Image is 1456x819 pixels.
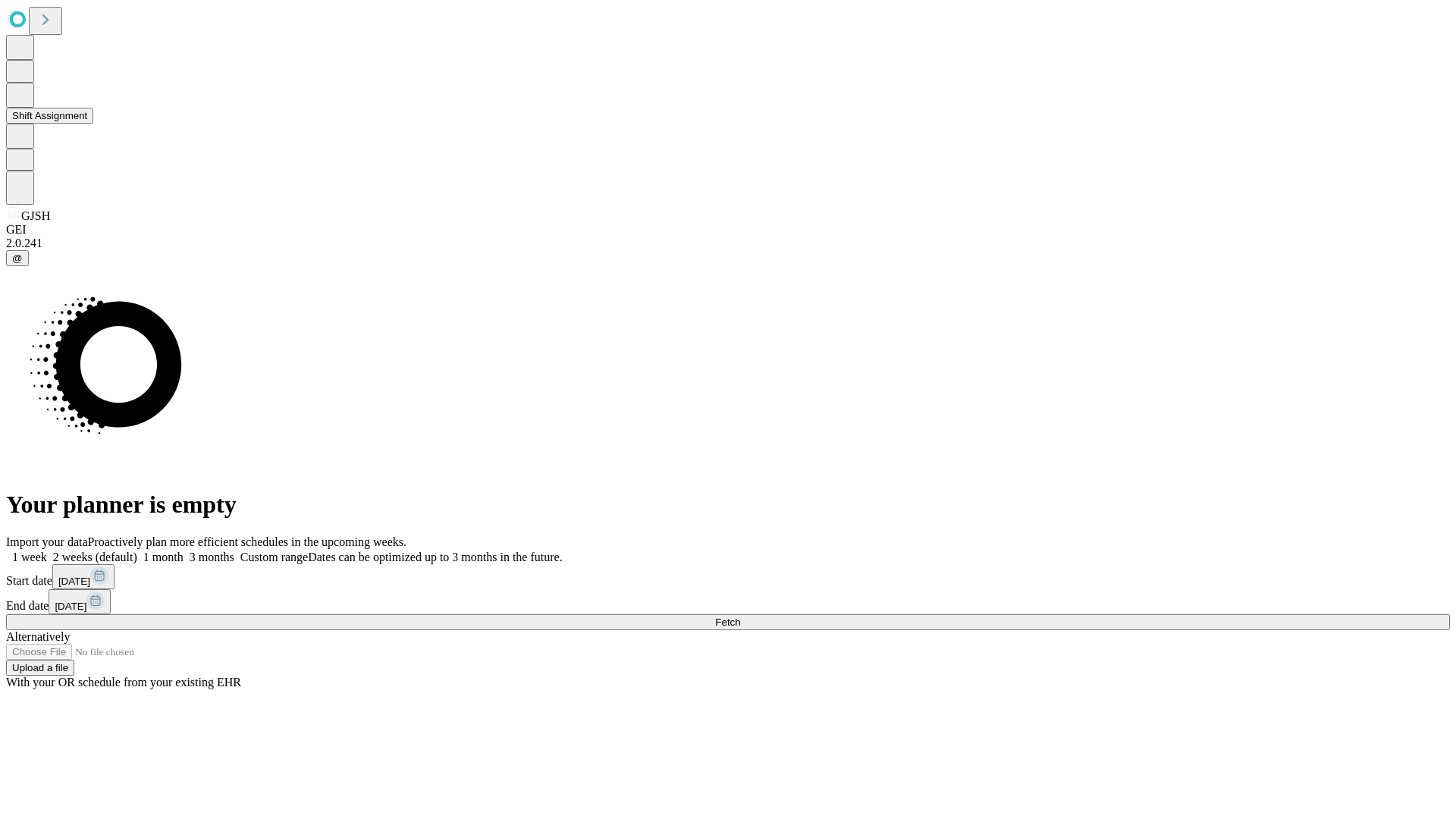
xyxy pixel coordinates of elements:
[53,551,137,563] span: 2 weeks (default)
[6,676,241,689] span: With your OR schedule from your existing EHR
[6,223,1450,237] div: GEI
[12,551,47,563] span: 1 week
[6,250,29,266] button: @
[21,209,50,222] span: GJSH
[6,589,1450,614] div: End date
[6,237,1450,250] div: 2.0.241
[308,551,562,563] span: Dates can be optimized up to 3 months in the future.
[55,601,86,612] span: [DATE]
[49,589,111,614] button: [DATE]
[88,535,406,548] span: Proactively plan more efficient schedules in the upcoming weeks.
[240,551,308,563] span: Custom range
[190,551,234,563] span: 3 months
[6,491,1450,519] h1: Your planner is empty
[58,576,90,587] span: [DATE]
[6,108,93,124] button: Shift Assignment
[715,617,740,628] span: Fetch
[6,630,70,643] span: Alternatively
[6,660,74,676] button: Upload a file
[6,564,1450,589] div: Start date
[143,551,184,563] span: 1 month
[52,564,115,589] button: [DATE]
[6,614,1450,630] button: Fetch
[12,253,23,264] span: @
[6,535,88,548] span: Import your data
